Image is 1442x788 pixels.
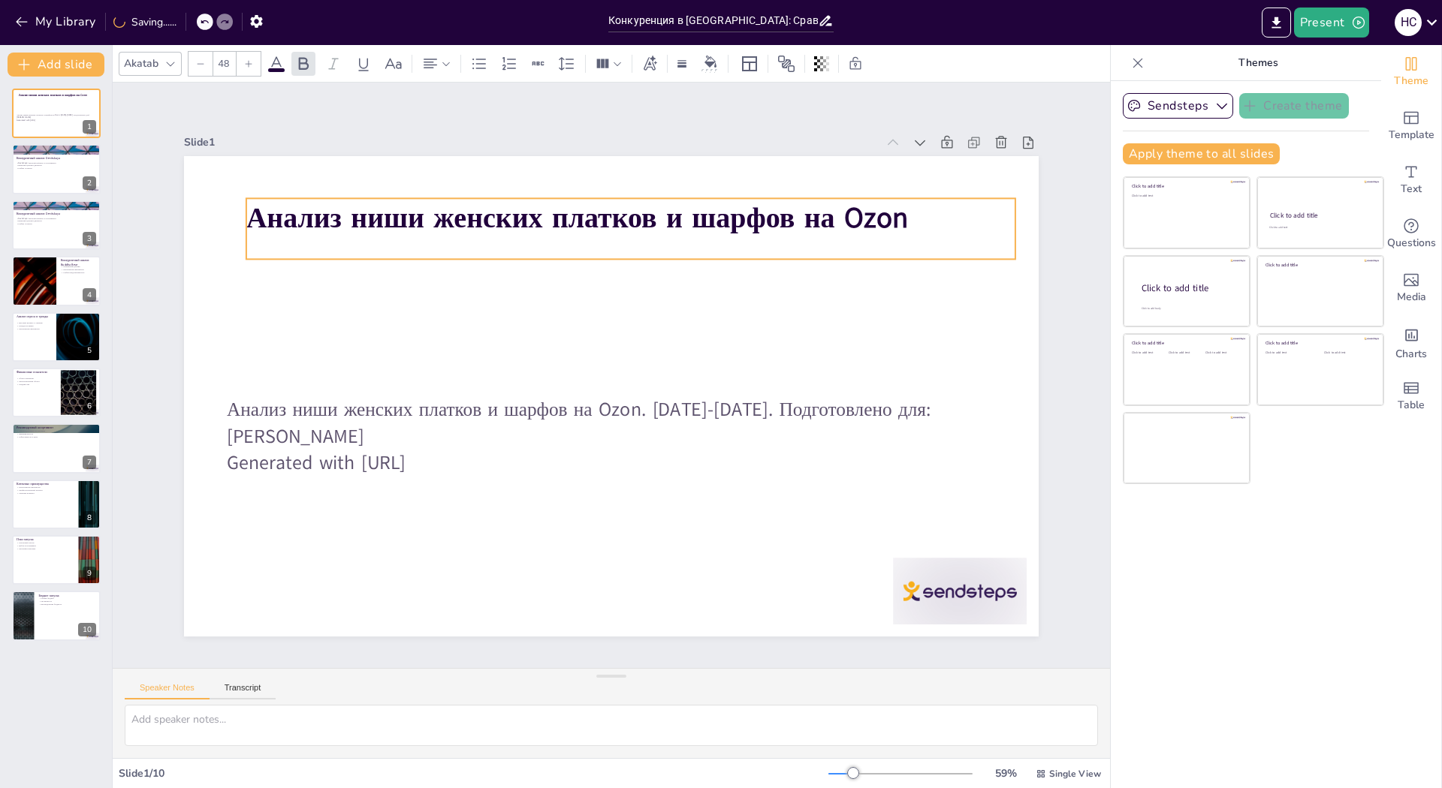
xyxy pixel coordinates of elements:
[1389,127,1434,143] span: Template
[1395,346,1427,362] span: Charts
[16,161,95,164] p: Devitskaya: высокий рейтинг и ассортимент
[1150,45,1366,81] p: Themes
[12,535,101,585] div: 9
[210,683,276,699] button: Transcript
[1381,99,1441,153] div: Add ready made slides
[12,200,101,250] div: 3
[1262,8,1291,38] button: Export to PowerPoint
[1205,351,1239,355] div: Click to add text
[738,52,762,76] div: Layout
[83,567,96,580] div: 9
[17,156,96,161] p: Конкурентный анализ: Devitskaya
[17,113,96,119] p: Анализ ниши женских платков и шарфов на Ozon. [DATE]-[DATE]. Подготовлено для: [PERSON_NAME]
[1142,281,1238,294] div: Click to add title
[61,258,96,266] p: Конкурентный анализ: Buddha Bear
[699,56,722,71] div: Background color
[17,212,96,216] p: Конкурентный анализ: Devitskaya
[38,597,96,600] p: общий бюджет
[1132,194,1239,198] div: Click to add text
[16,217,95,220] p: Devitskaya: высокий рейтинг и ассортимент
[307,95,949,336] strong: Анализ ниши женских платков и шарфов на Ozon
[125,683,210,699] button: Speaker Notes
[83,232,96,245] div: 3
[1123,93,1233,119] button: Sendsteps
[17,324,52,327] p: тренды на рынке
[12,312,101,362] div: 5
[1132,183,1239,189] div: Click to add title
[17,547,74,550] p: настройка рекламы
[78,623,96,636] div: 10
[1239,93,1349,119] button: Create theme
[113,15,176,29] div: Saving......
[592,52,626,76] div: Column Count
[83,399,96,413] div: 6
[83,176,96,190] div: 2
[215,327,955,591] p: Generated with [URL]
[608,10,818,32] input: Insert title
[1394,73,1428,89] span: Theme
[17,119,96,122] p: Generated with [URL]
[11,10,102,34] button: My Library
[17,370,56,374] p: Финансовые показатели
[17,426,96,431] p: Рекомендуемый ассортимент
[17,433,96,436] p: маржинальность
[638,52,661,76] div: Text effects
[1381,207,1441,261] div: Get real-time input from your audience
[1266,340,1373,346] div: Click to add title
[12,480,101,529] div: 8
[38,594,96,598] p: Бюджет запуска
[16,164,95,167] p: широкий ценовой диапазон
[16,222,95,225] p: слабые стороны
[17,380,56,383] p: прогнозируемый оборот
[61,271,96,274] p: слабая представленность
[83,288,96,302] div: 4
[12,368,101,417] div: 6
[83,120,96,134] div: 1
[1381,315,1441,369] div: Add charts and graphs
[61,266,96,269] p: уникальный дизайн
[12,89,101,138] div: 1
[1049,768,1101,780] span: Single View
[674,52,690,76] div: Border settings
[1269,226,1369,230] div: Click to add text
[1294,8,1369,38] button: Present
[1398,397,1425,414] span: Table
[16,220,95,223] p: широкий ценовой диапазон
[38,602,96,605] p: распределение бюджета
[1387,235,1436,251] span: Questions
[12,423,101,473] div: 7
[61,269,96,272] p: натуральные материалы
[17,486,74,489] p: качественные материалы
[17,314,52,319] p: Анализ спроса и тренды
[16,167,95,170] p: слабые стороны
[38,600,96,603] p: окупаемость
[17,544,74,547] p: выбор поставщиков
[1266,262,1373,268] div: Click to add title
[1381,45,1441,99] div: Change the overall theme
[1132,351,1166,355] div: Click to add text
[1132,340,1239,346] div: Click to add title
[8,53,104,77] button: Add slide
[12,256,101,305] div: 4
[17,327,52,330] p: натуральные материалы
[1266,351,1313,355] div: Click to add text
[1395,8,1422,38] button: Н С
[12,591,101,640] div: 10
[275,15,938,242] div: Slide 1
[1169,351,1202,355] div: Click to add text
[17,321,52,324] p: высокий интерес к товарам
[222,276,970,564] p: Анализ ниши женских платков и шарфов на Ozon. [DATE]-[DATE]. Подготовлено для: [PERSON_NAME]
[17,377,56,380] p: оборот компаний
[17,542,74,545] p: поэтапный запуск
[17,482,74,486] p: Ключевые преимущества
[119,766,828,780] div: Slide 1 / 10
[83,456,96,469] div: 7
[19,93,87,97] strong: Анализ ниши женских платков и шарфов на Ozon
[17,492,74,495] p: гарантия возврата
[1397,289,1426,305] span: Media
[83,344,96,357] div: 5
[988,766,1024,780] div: 59 %
[12,144,101,194] div: 2
[17,383,56,386] p: средний чек
[17,430,96,433] p: рекомендованный ассортимент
